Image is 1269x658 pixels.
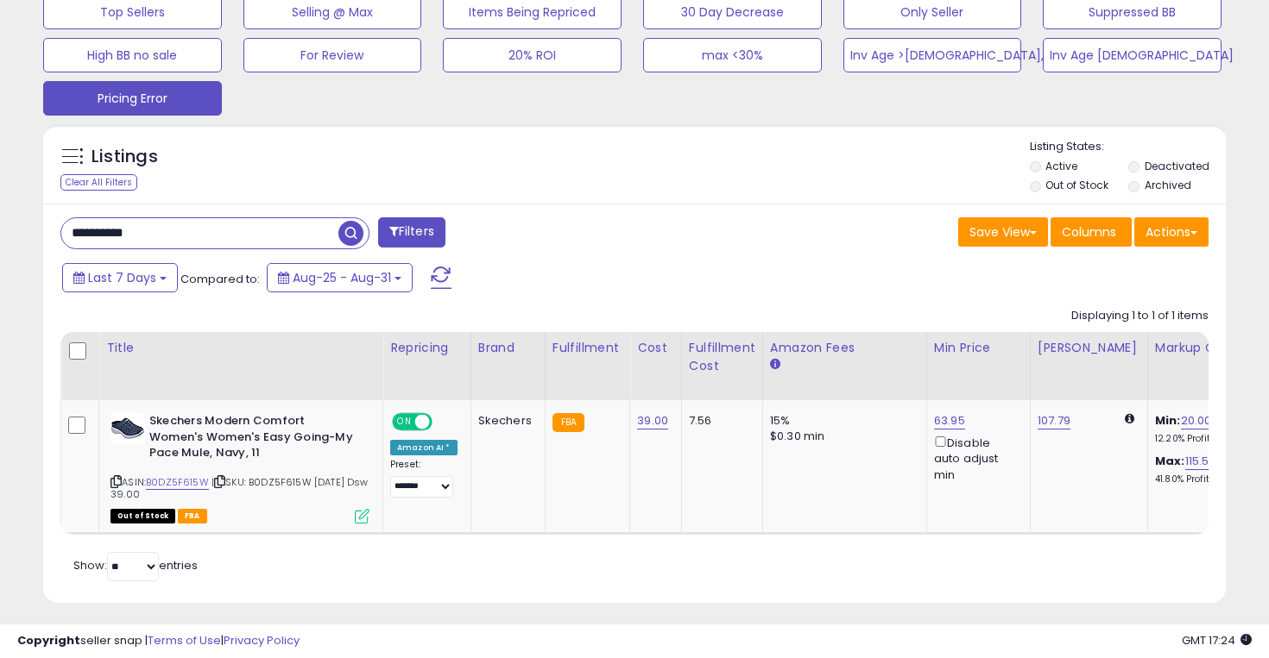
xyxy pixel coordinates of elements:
[390,339,464,357] div: Repricing
[110,509,175,523] span: All listings that are currently out of stock and unavailable for purchase on Amazon
[293,269,391,286] span: Aug-25 - Aug-31
[390,440,458,455] div: Amazon AI *
[178,509,207,523] span: FBA
[934,433,1017,483] div: Disable auto adjust min
[394,415,415,429] span: ON
[60,174,137,191] div: Clear All Filters
[552,413,584,432] small: FBA
[1051,217,1132,247] button: Columns
[1062,223,1116,241] span: Columns
[478,413,532,429] div: Skechers
[1038,339,1140,357] div: [PERSON_NAME]
[958,217,1048,247] button: Save View
[148,632,221,649] a: Terms of Use
[1134,217,1209,247] button: Actions
[637,339,674,357] div: Cost
[110,413,369,522] div: ASIN:
[73,557,198,573] span: Show: entries
[770,413,913,429] div: 15%
[552,339,622,357] div: Fulfillment
[243,38,422,72] button: For Review
[180,271,260,287] span: Compared to:
[106,339,376,357] div: Title
[149,413,359,466] b: Skechers Modern Comfort Women's Women's Easy Going-My Pace Mule, Navy, 11
[1181,412,1212,429] a: 20.00
[1030,139,1227,155] p: Listing States:
[643,38,822,72] button: max <30%
[770,357,780,373] small: Amazon Fees.
[1155,453,1185,469] b: Max:
[1038,412,1070,429] a: 107.79
[110,475,369,501] span: | SKU: B0DZ5F615W [DATE] Dsw 39.00
[390,459,458,498] div: Preset:
[1182,632,1252,649] span: 2025-09-8 17:24 GMT
[92,145,158,169] h5: Listings
[934,412,965,429] a: 63.95
[430,415,458,429] span: OFF
[689,339,755,375] div: Fulfillment Cost
[478,339,538,357] div: Brand
[1071,308,1209,324] div: Displaying 1 to 1 of 1 items
[17,633,300,649] div: seller snap | |
[689,413,749,429] div: 7.56
[146,475,209,490] a: B0DZ5F615W
[378,217,445,248] button: Filters
[1155,412,1181,429] b: Min:
[934,339,1023,357] div: Min Price
[88,269,156,286] span: Last 7 Days
[224,632,300,649] a: Privacy Policy
[17,632,80,649] strong: Copyright
[1145,159,1209,173] label: Deactivated
[637,412,668,429] a: 39.00
[1185,453,1217,470] a: 115.54
[843,38,1022,72] button: Inv Age >[DEMOGRAPHIC_DATA], <91
[770,339,919,357] div: Amazon Fees
[1045,159,1077,173] label: Active
[43,81,222,116] button: Pricing Error
[1043,38,1222,72] button: Inv Age [DEMOGRAPHIC_DATA]
[443,38,622,72] button: 20% ROI
[110,413,145,443] img: 41Oi9yc2maL._SL40_.jpg
[770,429,913,444] div: $0.30 min
[62,263,178,292] button: Last 7 Days
[1145,178,1191,192] label: Archived
[43,38,222,72] button: High BB no sale
[1045,178,1108,192] label: Out of Stock
[267,263,413,292] button: Aug-25 - Aug-31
